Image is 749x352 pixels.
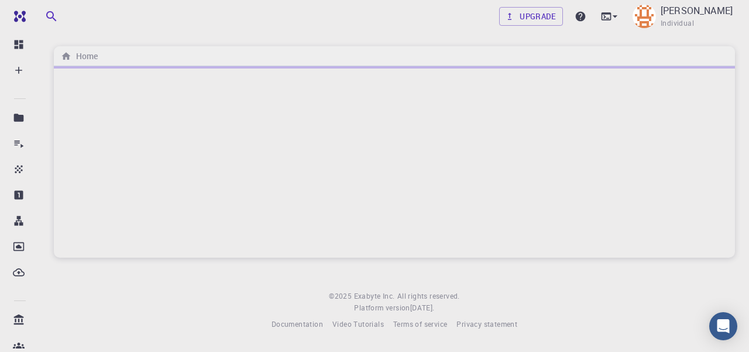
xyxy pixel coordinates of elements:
[59,50,100,63] nav: breadcrumb
[709,312,737,340] div: Open Intercom Messenger
[272,319,323,330] a: Documentation
[332,319,384,329] span: Video Tutorials
[661,4,733,18] p: [PERSON_NAME]
[354,302,410,314] span: Platform version
[393,319,447,329] span: Terms of service
[456,319,517,329] span: Privacy statement
[354,291,395,300] span: Exabyte Inc.
[397,291,460,302] span: All rights reserved.
[633,5,656,28] img: Bhat Raahiee
[499,7,563,26] a: Upgrade
[9,11,26,22] img: logo
[456,319,517,330] a: Privacy statement
[329,291,353,302] span: © 2025
[410,302,435,314] a: [DATE].
[410,303,435,312] span: [DATE] .
[393,319,447,330] a: Terms of service
[354,291,395,302] a: Exabyte Inc.
[272,319,323,329] span: Documentation
[71,50,98,63] h6: Home
[661,18,694,29] span: Individual
[332,319,384,330] a: Video Tutorials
